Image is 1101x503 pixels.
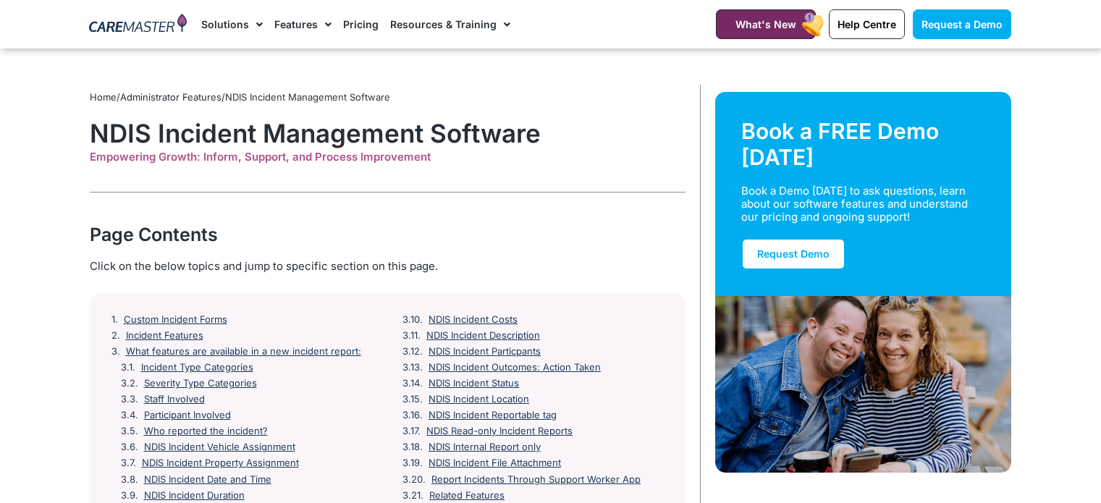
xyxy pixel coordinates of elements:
a: Incident Features [126,330,203,342]
a: NDIS Internal Report only [429,441,541,453]
a: Report Incidents Through Support Worker App [431,474,641,486]
a: NDIS Incident Vehicle Assignment [144,441,295,453]
span: / / [90,91,390,103]
span: Request Demo [757,248,830,260]
a: NDIS Incident Description [426,330,540,342]
a: Request a Demo [913,9,1011,39]
a: NDIS Incident Particpants [429,346,541,358]
a: Administrator Features [120,91,222,103]
a: NDIS Incident File Attachment [429,457,561,469]
a: What's New [716,9,816,39]
h1: NDIS Incident Management Software [90,118,686,148]
a: What features are available in a new incident report: [126,346,361,358]
div: Page Contents [90,221,686,248]
a: NDIS Incident Status [429,378,519,389]
a: Incident Type Categories [141,362,253,373]
div: Book a Demo [DATE] to ask questions, learn about our software features and understand our pricing... [741,185,969,224]
a: NDIS Read-only Incident Reports [426,426,573,437]
a: NDIS Incident Property Assignment [142,457,299,469]
a: Participant Involved [144,410,231,421]
a: Request Demo [741,238,845,270]
span: Help Centre [838,18,896,30]
a: NDIS Incident Reportable tag [429,410,557,421]
a: NDIS Incident Date and Time [144,474,271,486]
a: Staff Involved [144,394,205,405]
span: What's New [735,18,796,30]
div: Book a FREE Demo [DATE] [741,118,986,170]
a: Who reported the incident? [144,426,268,437]
img: CareMaster Logo [89,14,187,35]
span: Request a Demo [921,18,1003,30]
a: Help Centre [829,9,905,39]
a: NDIS Incident Outcomes: Action Taken [429,362,601,373]
a: NDIS Incident Location [429,394,529,405]
span: NDIS Incident Management Software [225,91,390,103]
a: NDIS Incident Duration [144,490,245,502]
img: Support Worker and NDIS Participant out for a coffee. [715,296,1012,473]
a: Related Features [429,490,505,502]
div: Click on the below topics and jump to specific section on this page. [90,258,686,274]
a: Custom Incident Forms [124,314,227,326]
div: Empowering Growth: Inform, Support, and Process Improvement [90,151,686,164]
a: Home [90,91,117,103]
a: Severity Type Categories [144,378,257,389]
a: NDIS Incident Costs [429,314,518,326]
